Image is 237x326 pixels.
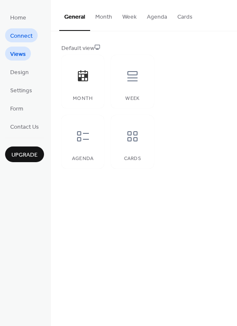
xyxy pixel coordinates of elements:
a: Contact Us [5,119,44,133]
div: Agenda [70,156,96,162]
span: Settings [10,86,32,95]
span: Contact Us [10,123,39,132]
span: Design [10,68,29,77]
button: Upgrade [5,146,44,162]
span: Upgrade [11,151,38,160]
span: Connect [10,32,33,41]
a: Views [5,47,31,61]
div: Default view [61,44,225,53]
div: Month [70,96,96,102]
a: Design [5,65,34,79]
a: Form [5,101,28,115]
a: Settings [5,83,37,97]
a: Connect [5,28,38,42]
span: Form [10,105,23,113]
div: Cards [119,156,145,162]
span: Home [10,14,26,22]
div: Week [119,96,145,102]
span: Views [10,50,26,59]
a: Home [5,10,31,24]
